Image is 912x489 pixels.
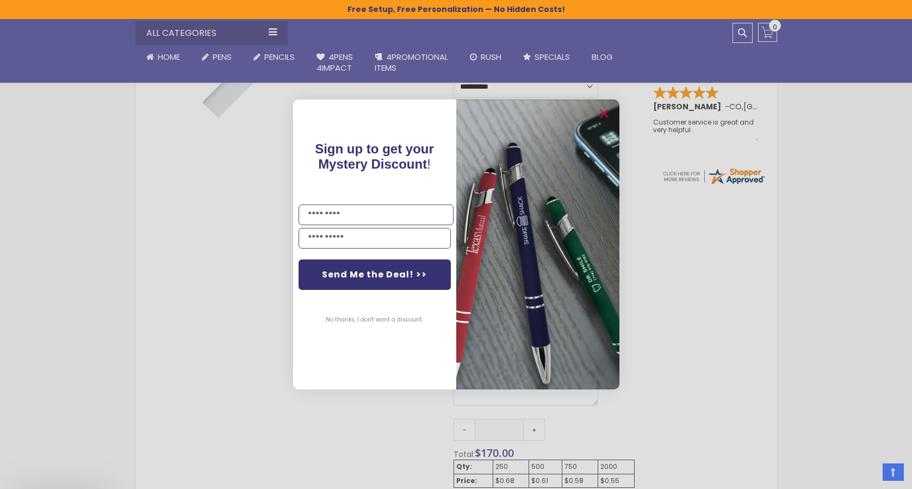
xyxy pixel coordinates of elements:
[299,259,451,290] button: Send Me the Deal! >>
[315,141,434,171] span: Sign up to get your Mystery Discount
[595,105,613,122] button: Close dialog
[315,141,434,171] span: !
[456,100,619,389] img: pop-up-image
[320,306,429,333] button: No thanks, I don't want a discount.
